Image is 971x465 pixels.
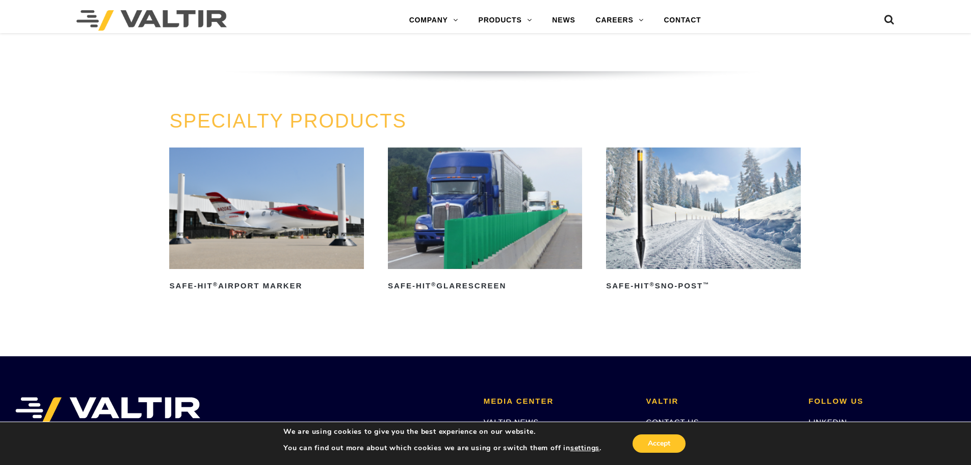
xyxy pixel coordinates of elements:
[169,278,363,295] h2: Safe-Hit Airport Marker
[808,418,847,426] a: LINKEDIN
[570,444,599,453] button: settings
[169,110,406,132] a: SPECIALTY PRODUCTS
[606,148,800,295] a: Safe-Hit®Sno-Post™
[283,427,601,436] p: We are using cookies to give you the best experience on our website.
[468,10,542,31] a: PRODUCTS
[15,397,200,423] img: VALTIR
[388,148,582,295] a: Safe-Hit®Glarescreen
[606,278,800,295] h2: Safe-Hit Sno-Post
[484,418,539,426] a: VALTIR NEWS
[213,281,218,287] sup: ®
[76,10,227,31] img: Valtir
[283,444,601,453] p: You can find out more about which cookies we are using or switch them off in .
[653,10,711,31] a: CONTACT
[703,281,710,287] sup: ™
[586,10,654,31] a: CAREERS
[399,10,468,31] a: COMPANY
[542,10,585,31] a: NEWS
[484,397,631,406] h2: MEDIA CENTER
[633,434,686,453] button: Accept
[646,397,794,406] h2: VALTIR
[431,281,436,287] sup: ®
[388,278,582,295] h2: Safe-Hit Glarescreen
[169,148,363,295] a: Safe-Hit®Airport Marker
[646,418,699,426] a: CONTACT US
[808,397,956,406] h2: FOLLOW US
[649,281,654,287] sup: ®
